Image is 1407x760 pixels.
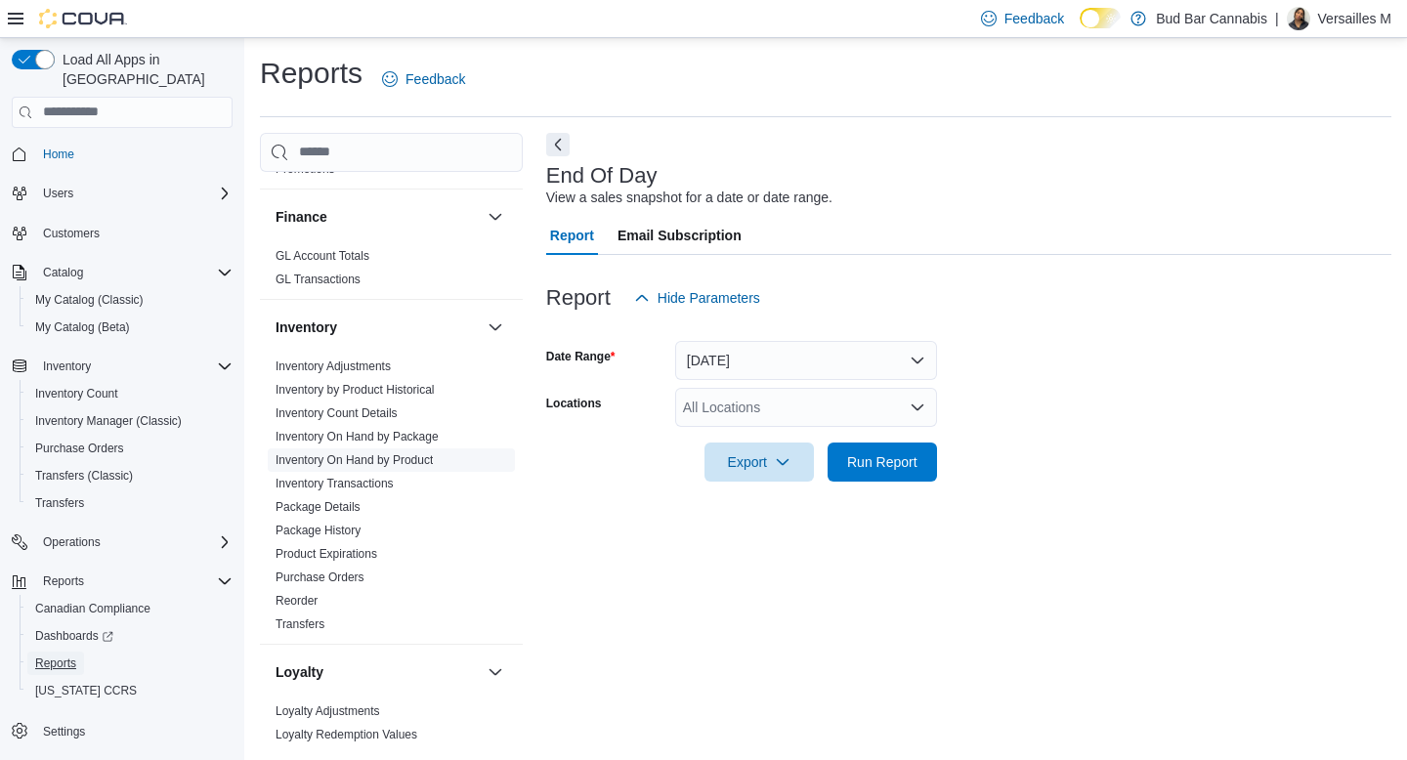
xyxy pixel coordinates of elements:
[27,409,233,433] span: Inventory Manager (Classic)
[20,380,240,407] button: Inventory Count
[276,162,335,176] a: Promotions
[27,382,233,405] span: Inventory Count
[43,226,100,241] span: Customers
[20,650,240,677] button: Reports
[43,265,83,280] span: Catalog
[35,386,118,401] span: Inventory Count
[35,655,76,671] span: Reports
[276,570,364,585] span: Purchase Orders
[20,595,240,622] button: Canadian Compliance
[43,724,85,739] span: Settings
[35,221,233,245] span: Customers
[716,443,802,482] span: Export
[828,443,937,482] button: Run Report
[276,662,323,682] h3: Loyalty
[260,355,523,644] div: Inventory
[405,69,465,89] span: Feedback
[276,273,361,286] a: GL Transactions
[35,222,107,245] a: Customers
[847,452,917,472] span: Run Report
[4,716,240,744] button: Settings
[675,341,937,380] button: [DATE]
[276,703,380,719] span: Loyalty Adjustments
[27,624,233,648] span: Dashboards
[276,523,361,538] span: Package History
[35,718,233,742] span: Settings
[1080,8,1121,28] input: Dark Mode
[276,452,433,468] span: Inventory On Hand by Product
[27,464,141,487] a: Transfers (Classic)
[276,617,324,631] a: Transfers
[550,216,594,255] span: Report
[35,413,182,429] span: Inventory Manager (Classic)
[27,597,158,620] a: Canadian Compliance
[35,142,233,166] span: Home
[276,207,480,227] button: Finance
[276,593,318,609] span: Reorder
[276,405,398,421] span: Inventory Count Details
[276,616,324,632] span: Transfers
[276,500,361,514] a: Package Details
[276,430,439,443] a: Inventory On Hand by Package
[27,464,233,487] span: Transfers (Classic)
[27,597,233,620] span: Canadian Compliance
[43,573,84,589] span: Reports
[546,286,611,310] h3: Report
[35,720,93,743] a: Settings
[27,288,151,312] a: My Catalog (Classic)
[276,594,318,608] a: Reorder
[484,660,507,684] button: Loyalty
[20,407,240,435] button: Inventory Manager (Classic)
[35,261,91,284] button: Catalog
[276,570,364,584] a: Purchase Orders
[20,489,240,517] button: Transfers
[260,699,523,754] div: Loyalty
[276,477,394,490] a: Inventory Transactions
[1004,9,1064,28] span: Feedback
[20,286,240,314] button: My Catalog (Classic)
[260,54,362,93] h1: Reports
[27,409,190,433] a: Inventory Manager (Classic)
[4,259,240,286] button: Catalog
[27,382,126,405] a: Inventory Count
[27,491,233,515] span: Transfers
[35,182,81,205] button: Users
[276,383,435,397] a: Inventory by Product Historical
[1275,7,1279,30] p: |
[1318,7,1391,30] p: Versailles M
[4,180,240,207] button: Users
[43,359,91,374] span: Inventory
[27,679,145,702] a: [US_STATE] CCRS
[276,406,398,420] a: Inventory Count Details
[43,534,101,550] span: Operations
[4,353,240,380] button: Inventory
[546,396,602,411] label: Locations
[276,359,391,374] span: Inventory Adjustments
[35,570,233,593] span: Reports
[704,443,814,482] button: Export
[27,288,233,312] span: My Catalog (Classic)
[27,437,233,460] span: Purchase Orders
[546,133,570,156] button: Next
[35,441,124,456] span: Purchase Orders
[35,319,130,335] span: My Catalog (Beta)
[43,147,74,162] span: Home
[35,628,113,644] span: Dashboards
[27,437,132,460] a: Purchase Orders
[546,164,658,188] h3: End Of Day
[276,207,327,227] h3: Finance
[27,652,84,675] a: Reports
[276,272,361,287] span: GL Transactions
[27,624,121,648] a: Dashboards
[276,249,369,263] a: GL Account Totals
[276,429,439,444] span: Inventory On Hand by Package
[276,382,435,398] span: Inventory by Product Historical
[276,727,417,742] span: Loyalty Redemption Values
[276,662,480,682] button: Loyalty
[276,317,480,337] button: Inventory
[1287,7,1310,30] div: Versailles M
[1156,7,1267,30] p: Bud Bar Cannabis
[484,205,507,229] button: Finance
[276,317,337,337] h3: Inventory
[4,219,240,247] button: Customers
